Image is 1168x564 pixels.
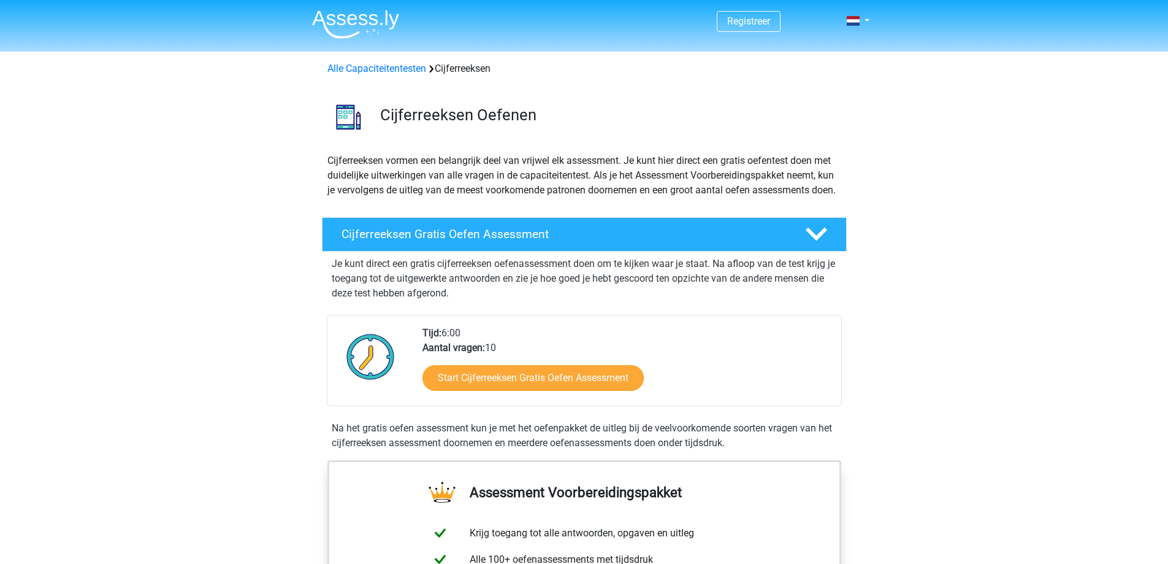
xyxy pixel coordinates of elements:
[312,10,399,39] img: Assessly
[317,217,852,252] a: Cijferreeksen Gratis Oefen Assessment
[323,91,375,143] img: cijferreeksen
[323,61,846,76] div: Cijferreeksen
[422,342,485,353] b: Aantal vragen:
[422,327,441,339] b: Tijd:
[422,365,644,391] a: Start Cijferreeksen Gratis Oefen Assessment
[727,15,770,27] a: Registreer
[340,326,402,387] img: Klok
[327,63,426,74] a: Alle Capaciteitentesten
[413,326,841,406] div: 6:00 10
[380,106,837,125] h3: Cijferreeksen Oefenen
[332,257,837,301] p: Je kunt direct een gratis cijferreeksen oefenassessment doen om te kijken waar je staat. Na afloo...
[342,227,785,241] h4: Cijferreeksen Gratis Oefen Assessment
[327,153,841,198] p: Cijferreeksen vormen een belangrijk deel van vrijwel elk assessment. Je kunt hier direct een grat...
[327,421,842,450] div: Na het gratis oefen assessment kun je met het oefenpakket de uitleg bij de veelvoorkomende soorte...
